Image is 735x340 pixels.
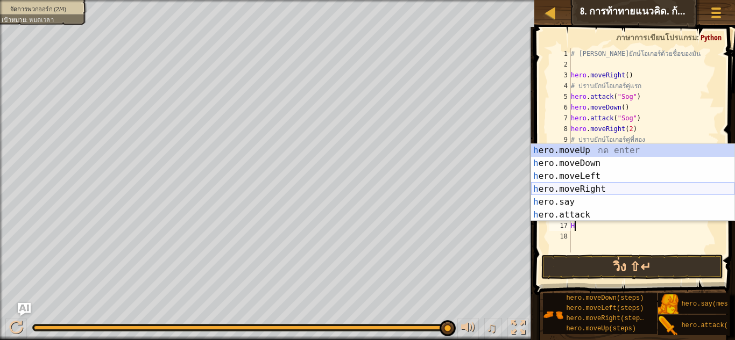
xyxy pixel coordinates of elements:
span: hero.moveLeft(steps) [566,305,644,312]
span: จัดการพวกออร์ก (2/4) [10,5,67,12]
span: hero.moveDown(steps) [566,294,644,302]
div: 7 [549,113,571,124]
span: หมดเวลา [29,16,54,23]
span: Ask AI [630,6,648,16]
img: portrait.png [658,294,679,315]
li: จัดการพวกออร์ก [2,5,80,13]
div: 9 [549,134,571,145]
button: ♫ [484,318,503,340]
div: 6 [549,102,571,113]
button: วิ่ง ⇧↵ [541,255,723,279]
span: hero.moveRight(steps) [566,315,647,322]
span: คำแนะนำ [659,6,692,16]
img: portrait.png [543,305,563,325]
span: ภาษาการเขียนโปรแกรม [616,32,697,42]
button: สลับเป็นเต็มจอ [507,318,529,340]
div: 8 [549,124,571,134]
button: Ask AI [624,2,653,22]
button: ปรับระดับเสียง [457,318,479,340]
span: ♫ [486,320,497,336]
div: 18 [549,231,571,242]
div: 2 [549,59,571,70]
span: Python [701,32,722,42]
div: 1 [549,48,571,59]
div: 4 [549,81,571,91]
div: 17 [549,220,571,231]
div: 3 [549,70,571,81]
img: portrait.png [658,316,679,336]
button: แสดงเมนูเกมส์ [703,2,730,27]
button: Ask AI [18,303,31,316]
span: : [697,32,701,42]
div: 5 [549,91,571,102]
button: Ctrl + P: Pause [5,318,27,340]
span: เป้าหมาย [2,16,26,23]
span: : [26,16,29,23]
span: hero.moveUp(steps) [566,325,636,332]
